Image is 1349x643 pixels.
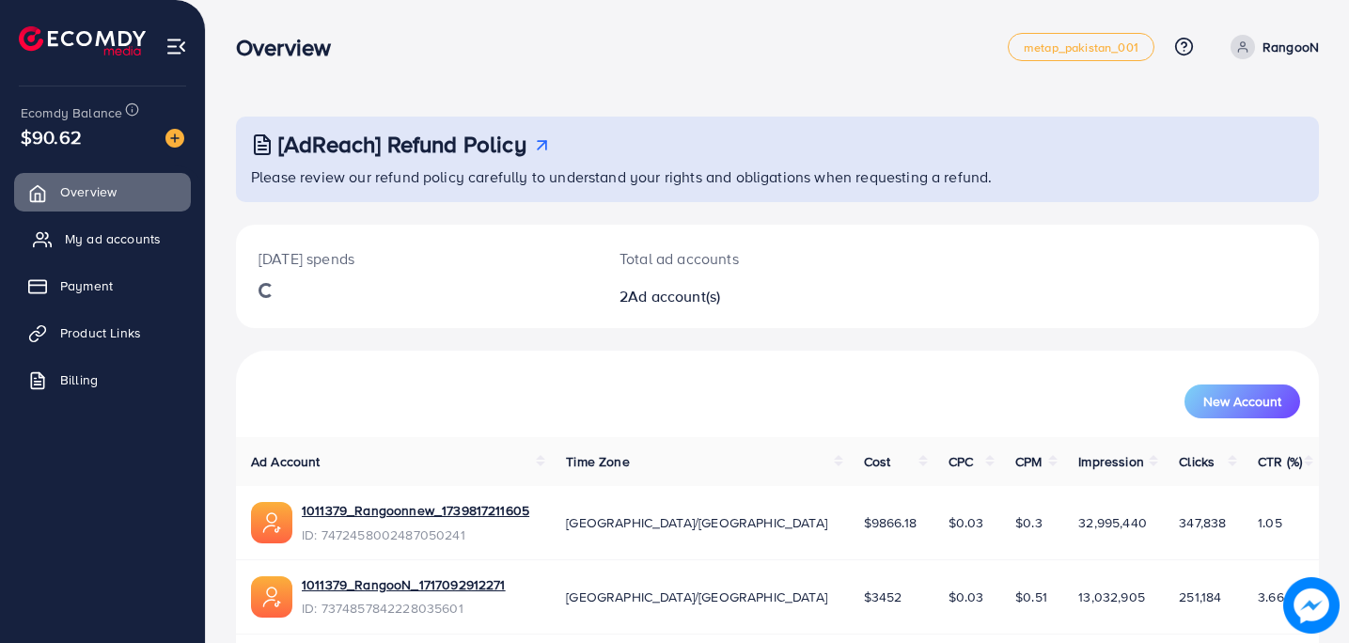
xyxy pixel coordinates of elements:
a: Payment [14,267,191,305]
span: Billing [60,370,98,389]
a: Billing [14,361,191,399]
span: metap_pakistan_001 [1024,41,1138,54]
a: Product Links [14,314,191,352]
h3: [AdReach] Refund Policy [278,131,526,158]
a: Overview [14,173,191,211]
span: $0.03 [949,513,984,532]
p: Total ad accounts [620,247,845,270]
span: Time Zone [566,452,629,471]
h2: 2 [620,288,845,306]
img: image [1283,577,1340,634]
span: CPM [1015,452,1042,471]
span: Ad Account [251,452,321,471]
span: 32,995,440 [1078,513,1147,532]
span: Ad account(s) [628,286,720,306]
span: [GEOGRAPHIC_DATA]/[GEOGRAPHIC_DATA] [566,513,827,532]
span: $0.03 [949,588,984,606]
img: logo [19,26,146,55]
span: CPC [949,452,973,471]
p: RangooN [1263,36,1319,58]
span: New Account [1203,395,1281,408]
a: 1011379_RangooN_1717092912271 [302,575,506,594]
span: CTR (%) [1258,452,1302,471]
span: ID: 7472458002487050241 [302,525,529,544]
a: RangooN [1223,35,1319,59]
span: Payment [60,276,113,295]
span: Impression [1078,452,1144,471]
img: ic-ads-acc.e4c84228.svg [251,502,292,543]
a: 1011379_Rangoonnew_1739817211605 [302,501,529,520]
button: New Account [1184,384,1300,418]
span: 1.05 [1258,513,1282,532]
span: Overview [60,182,117,201]
span: [GEOGRAPHIC_DATA]/[GEOGRAPHIC_DATA] [566,588,827,606]
span: Product Links [60,323,141,342]
span: $9866.18 [864,513,917,532]
span: $0.3 [1015,513,1043,532]
span: $3452 [864,588,902,606]
span: $0.51 [1015,588,1047,606]
a: My ad accounts [14,220,191,258]
h3: Overview [236,34,346,61]
span: Cost [864,452,891,471]
img: ic-ads-acc.e4c84228.svg [251,576,292,618]
a: metap_pakistan_001 [1008,33,1154,61]
span: Ecomdy Balance [21,103,122,122]
span: Clicks [1179,452,1215,471]
span: ID: 7374857842228035601 [302,599,506,618]
p: [DATE] spends [259,247,574,270]
span: 13,032,905 [1078,588,1145,606]
span: 251,184 [1179,588,1221,606]
span: 3.66 [1258,588,1284,606]
span: My ad accounts [65,229,161,248]
span: $90.62 [21,123,82,150]
img: menu [165,36,187,57]
span: 347,838 [1179,513,1226,532]
img: image [165,129,184,148]
p: Please review our refund policy carefully to understand your rights and obligations when requesti... [251,165,1308,188]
